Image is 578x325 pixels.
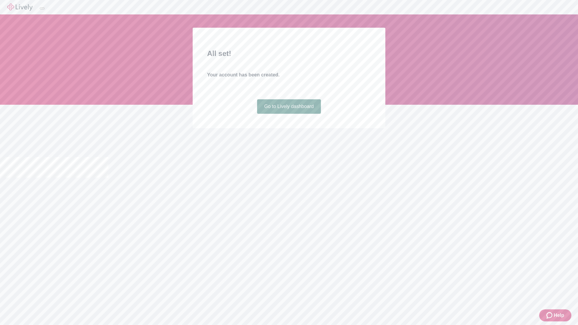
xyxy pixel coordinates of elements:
[554,312,564,319] span: Help
[207,48,371,59] h2: All set!
[546,312,554,319] svg: Zendesk support icon
[257,99,321,114] a: Go to Lively dashboard
[539,309,571,321] button: Zendesk support iconHelp
[40,8,45,9] button: Log out
[7,4,33,11] img: Lively
[207,71,371,79] h4: Your account has been created.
